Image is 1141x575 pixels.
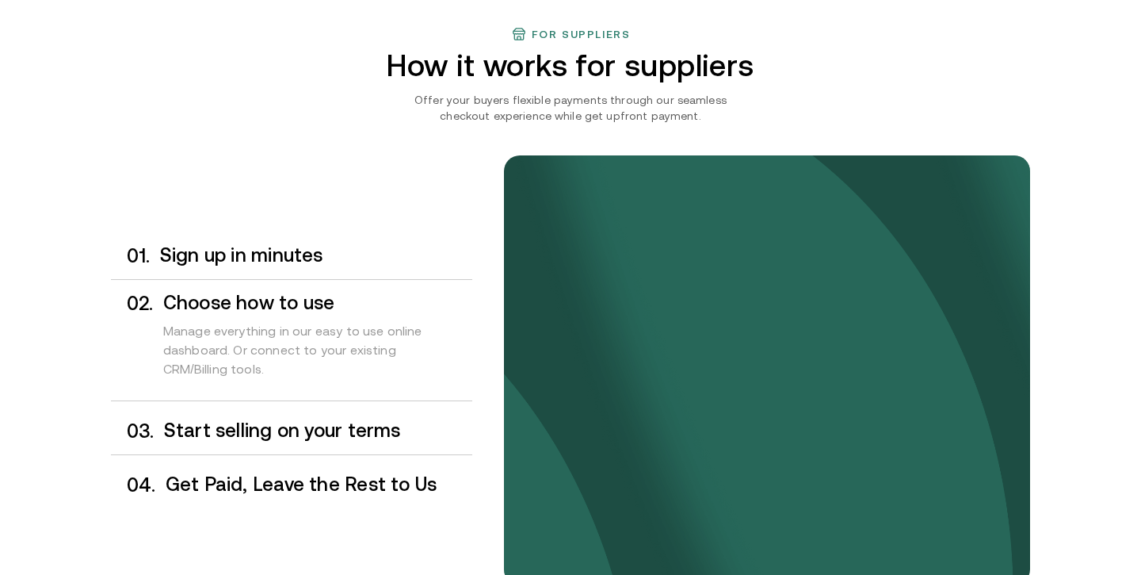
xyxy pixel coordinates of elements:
[111,474,156,496] div: 0 4 .
[111,245,151,266] div: 0 1 .
[581,180,953,531] img: Your payments collected on time.
[166,474,472,495] h3: Get Paid, Leave the Rest to Us
[163,313,472,394] div: Manage everything in our easy to use online dashboard. Or connect to your existing CRM/Billing to...
[164,420,472,441] h3: Start selling on your terms
[340,48,802,82] h2: How it works for suppliers
[111,293,154,394] div: 0 2 .
[160,245,472,266] h3: Sign up in minutes
[163,293,472,313] h3: Choose how to use
[391,92,750,124] p: Offer your buyers flexible payments through our seamless checkout experience while get upfront pa...
[532,28,631,40] h3: For suppliers
[511,26,527,42] img: finance
[111,420,155,442] div: 0 3 .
